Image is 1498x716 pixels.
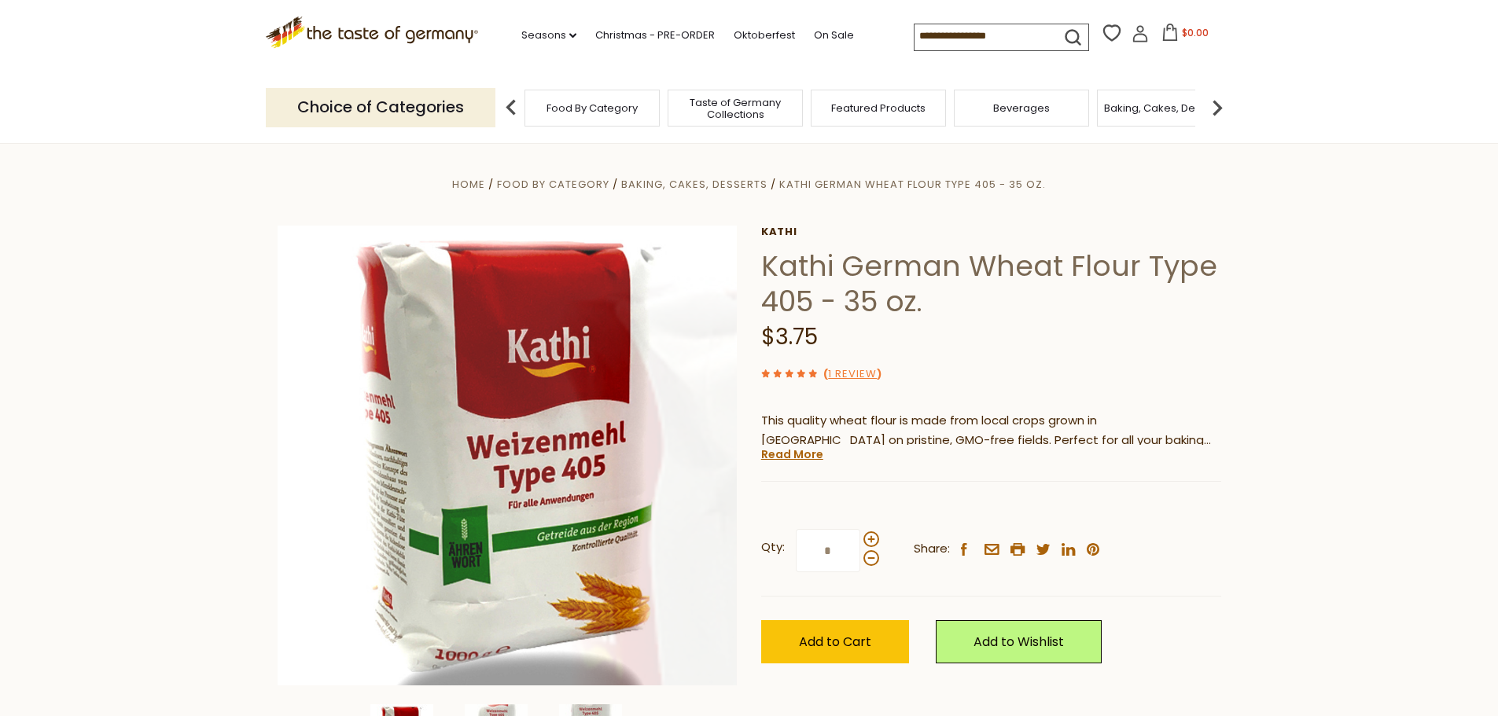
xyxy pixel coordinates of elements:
a: 1 Review [828,366,877,383]
span: ( ) [823,366,882,381]
span: This quality wheat flour is made from local crops grown in [GEOGRAPHIC_DATA] on pristine, GMO-fre... [761,412,1208,507]
span: Share: [914,539,950,559]
a: Food By Category [547,102,638,114]
span: Add to Cart [799,633,871,651]
span: $0.00 [1182,26,1209,39]
a: Oktoberfest [734,27,795,44]
span: $3.75 [761,321,818,352]
a: Home [452,177,485,192]
img: previous arrow [495,92,527,123]
a: Baking, Cakes, Desserts [1104,102,1226,114]
a: Food By Category [497,177,609,192]
a: Kathi German Wheat Flour Type 405 - 35 oz. [779,177,1046,192]
input: Qty: [796,529,860,572]
h1: Kathi German Wheat Flour Type 405 - 35 oz. [761,248,1221,319]
a: Christmas - PRE-ORDER [595,27,715,44]
a: On Sale [814,27,854,44]
a: Add to Wishlist [936,620,1102,663]
a: Seasons [521,27,576,44]
button: $0.00 [1152,24,1219,47]
button: Add to Cart [761,620,909,663]
strong: Qty: [761,538,785,557]
img: Kathi Wheat Flour Type 405 [278,226,738,685]
img: next arrow [1202,92,1233,123]
a: Kathi [761,226,1221,238]
a: Featured Products [831,102,926,114]
a: Beverages [993,102,1050,114]
a: Taste of Germany Collections [672,97,798,120]
a: Baking, Cakes, Desserts [621,177,767,192]
a: Read More [761,446,823,462]
p: Choice of Categories [266,88,495,127]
